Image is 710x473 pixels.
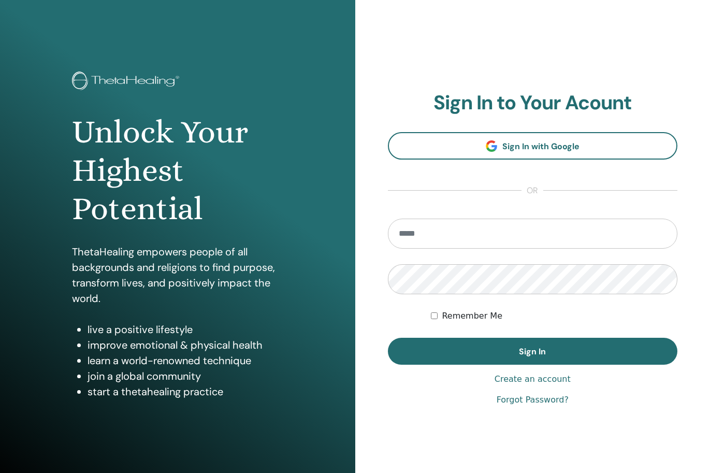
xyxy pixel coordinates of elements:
h1: Unlock Your Highest Potential [72,113,283,228]
a: Sign In with Google [388,132,678,160]
li: start a thetahealing practice [88,384,283,399]
p: ThetaHealing empowers people of all backgrounds and religions to find purpose, transform lives, a... [72,244,283,306]
li: join a global community [88,368,283,384]
label: Remember Me [442,310,502,322]
span: Sign In with Google [502,141,579,152]
button: Sign In [388,338,678,365]
a: Forgot Password? [497,394,569,406]
a: Create an account [495,373,571,385]
li: live a positive lifestyle [88,322,283,337]
li: learn a world-renowned technique [88,353,283,368]
div: Keep me authenticated indefinitely or until I manually logout [431,310,677,322]
li: improve emotional & physical health [88,337,283,353]
span: or [521,184,543,197]
span: Sign In [519,346,546,357]
h2: Sign In to Your Acount [388,91,678,115]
